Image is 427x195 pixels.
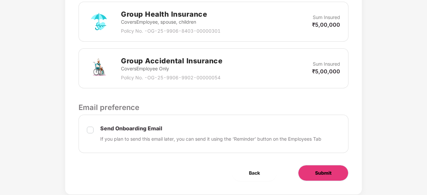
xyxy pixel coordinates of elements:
img: svg+xml;base64,PHN2ZyB4bWxucz0iaHR0cDovL3d3dy53My5vcmcvMjAwMC9zdmciIHdpZHRoPSI3MiIgaGVpZ2h0PSI3Mi... [87,56,111,80]
p: Policy No. - OG-25-9906-9902-00000054 [121,74,223,81]
p: Covers Employee, spouse, children [121,18,221,26]
p: If you plan to send this email later, you can send it using the ‘Reminder’ button on the Employee... [100,135,321,143]
span: Submit [315,169,331,177]
h2: Group Health Insurance [121,9,221,20]
p: Email preference [79,102,348,113]
p: Sum Insured [313,14,340,21]
p: ₹5,00,000 [312,68,340,75]
p: Covers Employee Only [121,65,223,72]
button: Submit [298,165,348,181]
span: Back [249,169,260,177]
img: svg+xml;base64,PHN2ZyB4bWxucz0iaHR0cDovL3d3dy53My5vcmcvMjAwMC9zdmciIHdpZHRoPSI3MiIgaGVpZ2h0PSI3Mi... [87,10,111,34]
button: Back [232,165,277,181]
p: Send Onboarding Email [100,125,321,132]
p: Policy No. - OG-25-9906-8403-00000301 [121,27,221,35]
p: Sum Insured [313,60,340,68]
h2: Group Accidental Insurance [121,55,223,66]
p: ₹5,00,000 [312,21,340,28]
